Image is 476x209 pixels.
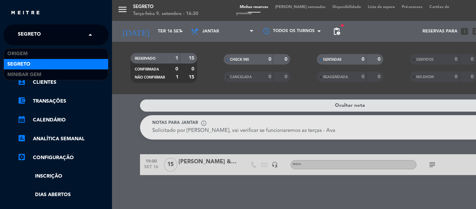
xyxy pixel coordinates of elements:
[7,50,28,58] span: Origem
[17,96,26,105] i: account_balance_wallet
[17,134,26,142] i: assessment
[7,71,41,79] span: MiniBar Gem
[17,153,26,161] i: settings_applications
[10,10,40,16] img: MEITRE
[17,97,108,105] a: account_balance_walletTransações
[332,27,341,36] span: pending_actions
[17,154,108,162] a: Configuração
[340,23,344,28] span: fiber_manual_record
[7,60,30,68] span: Segreto
[17,191,108,199] a: Dias abertos
[17,135,108,143] a: assessmentANALÍTICA SEMANAL
[17,77,26,86] i: account_box
[17,115,26,124] i: calendar_month
[18,28,41,42] span: Segreto
[17,116,108,124] a: calendar_monthCalendário
[17,172,108,180] a: Inscrição
[17,78,108,87] a: account_boxClientes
